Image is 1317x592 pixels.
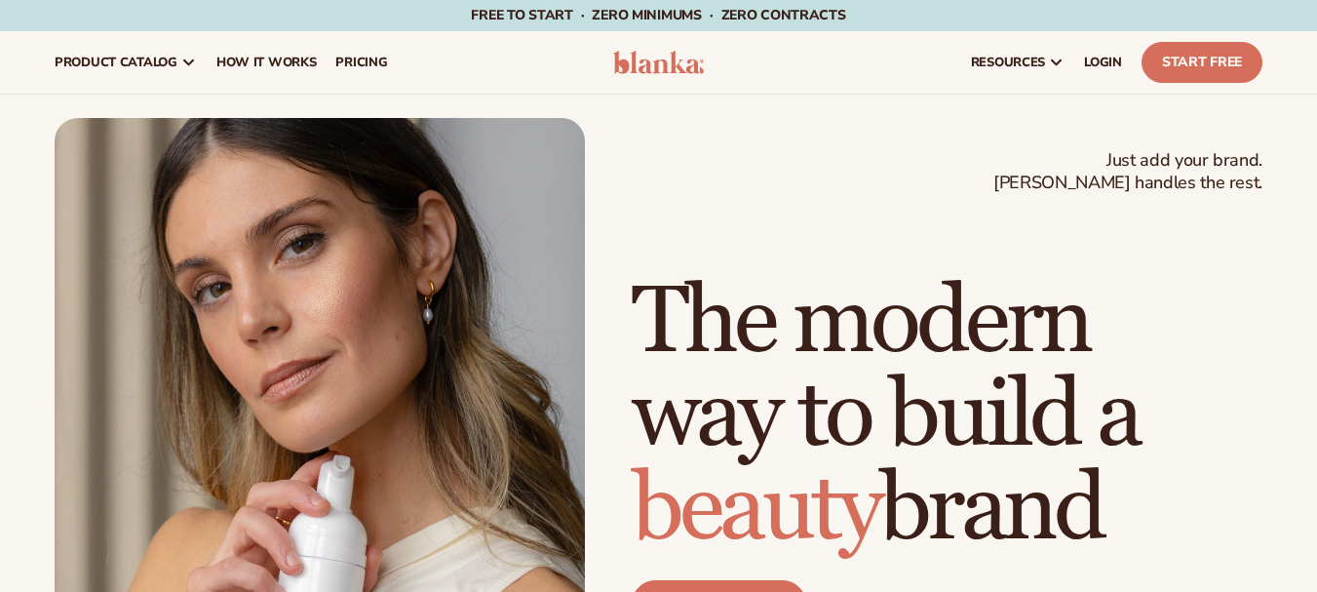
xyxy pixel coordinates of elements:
span: Free to start · ZERO minimums · ZERO contracts [471,6,845,24]
a: pricing [326,31,397,94]
span: LOGIN [1084,55,1122,70]
a: LOGIN [1074,31,1132,94]
a: How It Works [207,31,327,94]
span: product catalog [55,55,177,70]
h1: The modern way to build a brand [632,276,1262,557]
span: resources [971,55,1045,70]
a: product catalog [45,31,207,94]
a: Start Free [1142,42,1262,83]
span: pricing [335,55,387,70]
span: How It Works [216,55,317,70]
span: beauty [632,453,879,567]
span: Just add your brand. [PERSON_NAME] handles the rest. [993,149,1262,195]
a: resources [961,31,1074,94]
img: logo [613,51,705,74]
